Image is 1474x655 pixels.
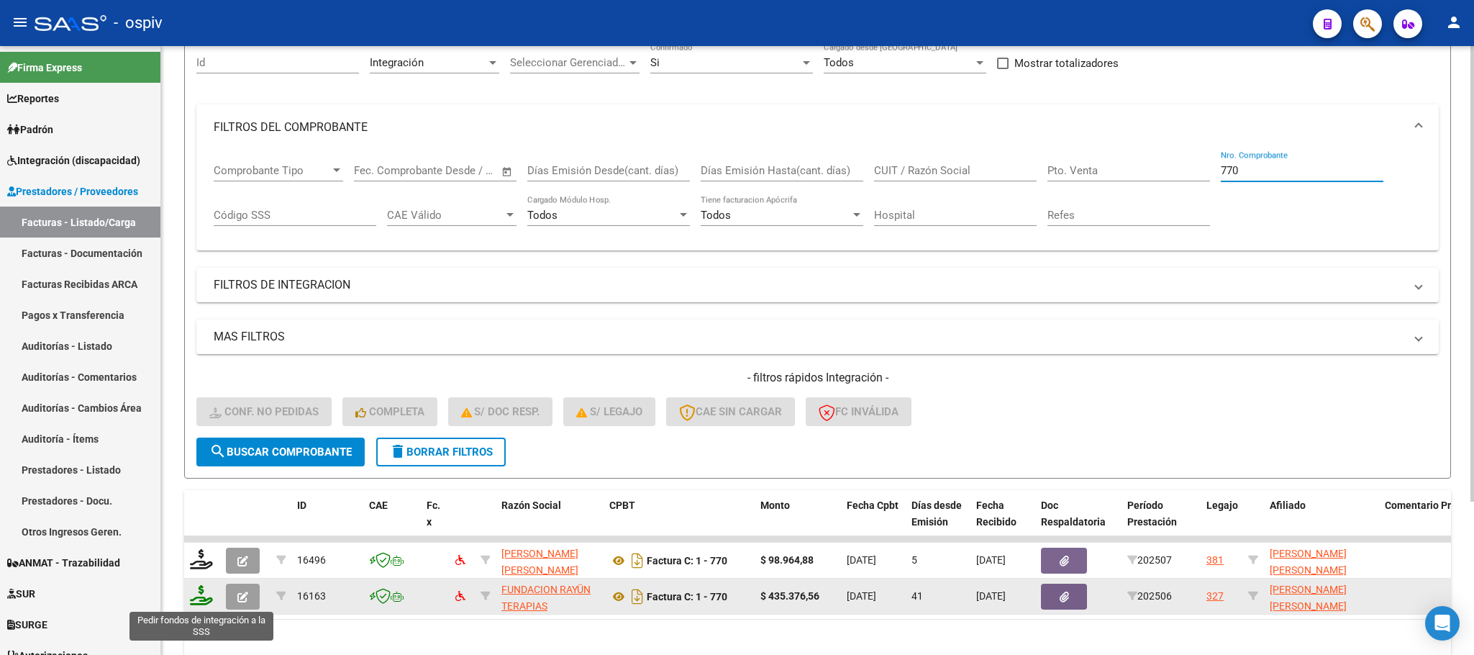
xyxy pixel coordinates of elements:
[911,500,962,528] span: Días desde Emisión
[609,500,635,511] span: CPBT
[387,209,504,222] span: CAE Válido
[666,397,795,426] button: CAE SIN CARGAR
[760,554,814,566] strong: $ 98.964,88
[970,490,1035,554] datatable-header-cell: Fecha Recibido
[679,405,782,418] span: CAE SIN CARGAR
[461,405,540,418] span: S/ Doc Resp.
[196,268,1439,302] mat-expansion-panel-header: FILTROS DE INTEGRACION
[355,405,424,418] span: Completa
[847,554,876,566] span: [DATE]
[297,590,326,602] span: 16163
[196,150,1439,251] div: FILTROS DEL COMPROBANTE
[1270,548,1347,592] span: [PERSON_NAME] [PERSON_NAME] 20581254688
[1122,490,1201,554] datatable-header-cell: Período Prestación
[647,555,727,566] strong: Factura C: 1 - 770
[755,490,841,554] datatable-header-cell: Monto
[501,584,591,628] span: FUNDACION RAYÜN TERAPIAS INFANTILES
[7,153,140,168] span: Integración (discapacidad)
[501,546,598,576] div: 27352409184
[389,446,493,458] span: Borrar Filtros
[196,370,1439,386] h4: - filtros rápidos Integración -
[976,590,1006,602] span: [DATE]
[342,397,437,426] button: Completa
[363,490,421,554] datatable-header-cell: CAE
[297,554,326,566] span: 16496
[196,438,365,466] button: Buscar Comprobante
[7,184,138,199] span: Prestadores / Proveedores
[196,320,1439,354] mat-expansion-panel-header: MAS FILTROS
[760,500,790,511] span: Monto
[819,405,898,418] span: FC Inválida
[12,14,29,31] mat-icon: menu
[824,56,854,69] span: Todos
[510,56,627,69] span: Seleccionar Gerenciador
[911,590,923,602] span: 41
[1445,14,1462,31] mat-icon: person
[976,554,1006,566] span: [DATE]
[911,554,917,566] span: 5
[499,163,516,180] button: Open calendar
[196,397,332,426] button: Conf. no pedidas
[209,405,319,418] span: Conf. no pedidas
[576,405,642,418] span: S/ legajo
[389,443,406,460] mat-icon: delete
[501,582,598,612] div: 33717883859
[291,490,363,554] datatable-header-cell: ID
[647,591,727,602] strong: Factura C: 1 - 770
[1206,588,1224,605] div: 327
[214,119,1404,135] mat-panel-title: FILTROS DEL COMPROBANTE
[1041,500,1106,528] span: Doc Respaldatoria
[7,122,53,137] span: Padrón
[906,490,970,554] datatable-header-cell: Días desde Emisión
[414,164,483,177] input: End date
[760,590,819,602] strong: $ 435.376,56
[114,7,163,39] span: - ospiv
[1270,584,1347,628] span: [PERSON_NAME] [PERSON_NAME] 23576141289
[7,586,35,602] span: SUR
[427,500,440,528] span: Fc. x
[1206,552,1224,569] div: 381
[806,397,911,426] button: FC Inválida
[214,329,1404,345] mat-panel-title: MAS FILTROS
[1014,55,1119,72] span: Mostrar totalizadores
[628,549,647,572] i: Descargar documento
[7,617,47,633] span: SURGE
[604,490,755,554] datatable-header-cell: CPBT
[1264,490,1379,554] datatable-header-cell: Afiliado
[370,56,424,69] span: Integración
[1127,590,1172,602] span: 202506
[628,585,647,608] i: Descargar documento
[976,500,1016,528] span: Fecha Recibido
[563,397,655,426] button: S/ legajo
[1127,554,1172,566] span: 202507
[209,446,352,458] span: Buscar Comprobante
[841,490,906,554] datatable-header-cell: Fecha Cpbt
[7,555,120,571] span: ANMAT - Trazabilidad
[209,443,227,460] mat-icon: search
[369,500,388,511] span: CAE
[1425,606,1460,641] div: Open Intercom Messenger
[1127,500,1177,528] span: Período Prestación
[214,277,1404,293] mat-panel-title: FILTROS DE INTEGRACION
[448,397,553,426] button: S/ Doc Resp.
[847,500,898,511] span: Fecha Cpbt
[7,91,59,107] span: Reportes
[701,209,731,222] span: Todos
[354,164,401,177] input: Start date
[847,590,876,602] span: [DATE]
[496,490,604,554] datatable-header-cell: Razón Social
[421,490,450,554] datatable-header-cell: Fc. x
[1035,490,1122,554] datatable-header-cell: Doc Respaldatoria
[501,500,561,511] span: Razón Social
[1270,500,1306,511] span: Afiliado
[527,209,558,222] span: Todos
[650,56,660,69] span: Si
[7,60,82,76] span: Firma Express
[1201,490,1242,554] datatable-header-cell: Legajo
[297,500,306,511] span: ID
[214,164,330,177] span: Comprobante Tipo
[196,104,1439,150] mat-expansion-panel-header: FILTROS DEL COMPROBANTE
[501,548,578,576] span: [PERSON_NAME] [PERSON_NAME]
[1206,500,1238,511] span: Legajo
[376,438,506,466] button: Borrar Filtros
